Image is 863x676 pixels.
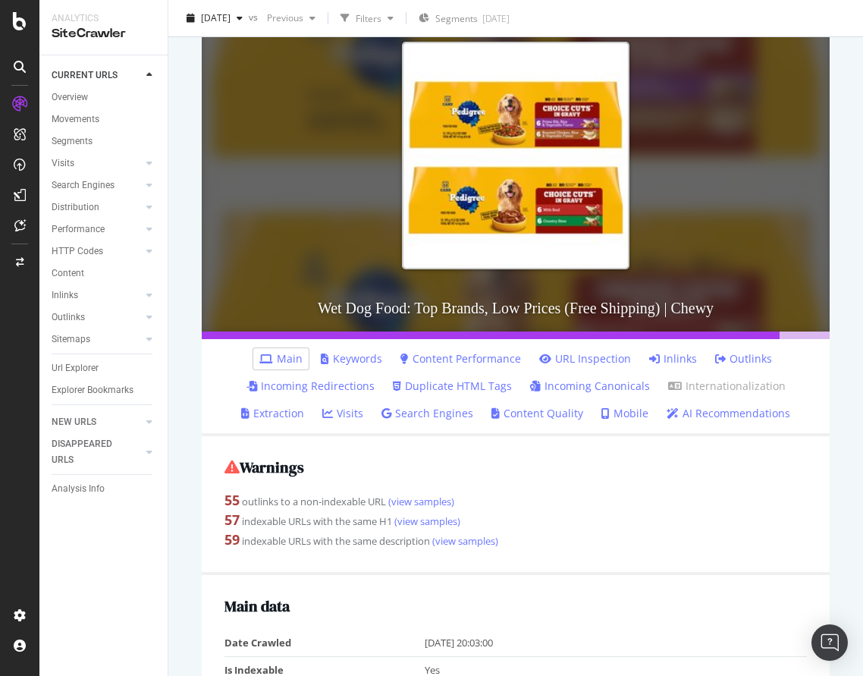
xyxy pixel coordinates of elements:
a: Overview [52,90,157,105]
strong: 59 [224,530,240,549]
button: Segments[DATE] [413,6,516,30]
td: Date Crawled [224,630,425,656]
div: Explorer Bookmarks [52,382,133,398]
a: Extraction [241,406,304,421]
a: Content Quality [491,406,583,421]
div: indexable URLs with the same H1 [224,511,807,530]
a: HTTP Codes [52,244,142,259]
button: [DATE] [180,6,249,30]
a: Outlinks [52,310,142,325]
span: 2025 Oct. 11th [201,11,231,24]
div: Visits [52,156,74,171]
div: Distribution [52,200,99,215]
h3: Wet Dog Food: Top Brands, Low Prices (Free Shipping) | Chewy [202,285,830,332]
button: Previous [261,6,322,30]
div: [DATE] [482,12,510,25]
h2: Warnings [224,459,807,476]
span: Previous [261,11,303,24]
a: Url Explorer [52,360,157,376]
a: Content [52,266,157,281]
div: Segments [52,134,93,149]
a: CURRENT URLS [52,68,142,83]
a: Search Engines [52,178,142,193]
img: Wet Dog Food: Top Brands, Low Prices (Free Shipping) | Chewy [402,42,629,269]
a: Inlinks [52,288,142,303]
a: Duplicate HTML Tags [393,379,512,394]
a: NEW URLS [52,414,142,430]
div: Open Intercom Messenger [811,624,848,661]
strong: 57 [224,511,240,529]
a: Performance [52,222,142,237]
a: Main [259,351,303,366]
a: (view samples) [392,514,460,528]
div: Performance [52,222,105,237]
a: URL Inspection [539,351,631,366]
div: Filters [356,11,381,24]
div: Movements [52,112,99,127]
div: Url Explorer [52,360,99,376]
a: Movements [52,112,157,127]
a: Incoming Redirections [246,379,375,394]
div: Content [52,266,84,281]
div: DISAPPEARED URLS [52,436,128,468]
a: DISAPPEARED URLS [52,436,142,468]
div: Sitemaps [52,332,90,347]
div: Inlinks [52,288,78,303]
div: SiteCrawler [52,25,155,42]
a: Explorer Bookmarks [52,382,157,398]
a: Internationalization [668,379,786,394]
a: Content Performance [400,351,521,366]
a: Visits [52,156,142,171]
a: Sitemaps [52,332,142,347]
div: Analysis Info [52,481,105,497]
a: Incoming Canonicals [530,379,650,394]
a: Distribution [52,200,142,215]
a: Mobile [601,406,648,421]
a: (view samples) [386,495,454,508]
a: Analysis Info [52,481,157,497]
a: Search Engines [381,406,473,421]
div: indexable URLs with the same description [224,530,807,550]
div: CURRENT URLS [52,68,118,83]
div: HTTP Codes [52,244,103,259]
span: Segments [435,12,478,25]
button: Filters [334,6,400,30]
a: AI Recommendations [667,406,790,421]
div: NEW URLS [52,414,96,430]
div: Outlinks [52,310,85,325]
span: vs [249,10,261,23]
div: outlinks to a non-indexable URL [224,491,807,511]
a: Visits [322,406,363,421]
a: Keywords [321,351,382,366]
a: Outlinks [715,351,772,366]
strong: 55 [224,491,240,509]
div: Overview [52,90,88,105]
h2: Main data [224,598,807,615]
td: [DATE] 20:03:00 [425,630,807,656]
a: (view samples) [430,534,498,548]
a: Segments [52,134,157,149]
a: Inlinks [649,351,697,366]
div: Search Engines [52,178,115,193]
div: Analytics [52,12,155,25]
